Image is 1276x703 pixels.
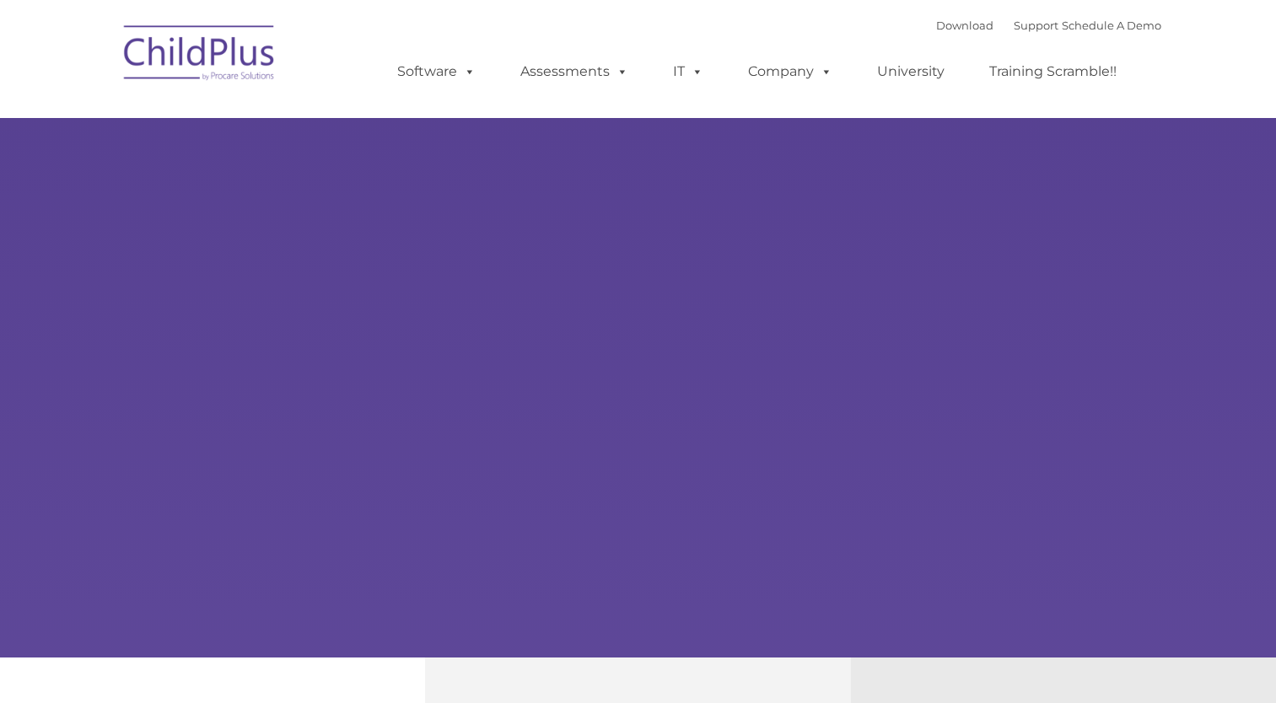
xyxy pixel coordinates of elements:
a: University [860,55,961,89]
a: Training Scramble!! [972,55,1133,89]
a: Software [380,55,493,89]
a: Company [731,55,849,89]
a: Assessments [503,55,645,89]
img: ChildPlus by Procare Solutions [116,13,284,98]
font: | [936,19,1161,32]
a: IT [656,55,720,89]
a: Download [936,19,993,32]
a: Schedule A Demo [1062,19,1161,32]
a: Support [1014,19,1058,32]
